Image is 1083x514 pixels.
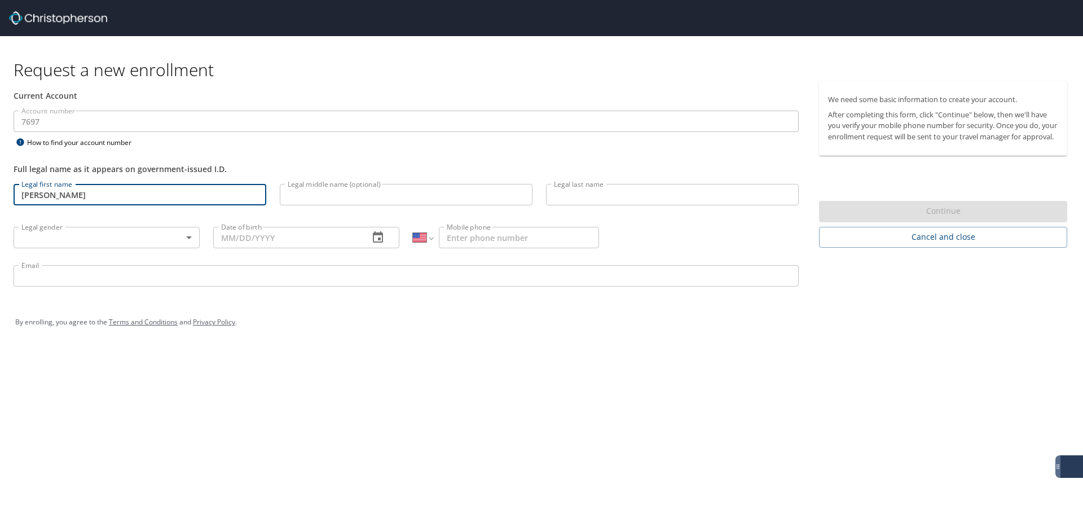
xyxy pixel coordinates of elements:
div: Current Account [14,90,799,102]
input: MM/DD/YYYY [213,227,360,248]
a: Privacy Policy [193,317,235,327]
input: Enter phone number [439,227,599,248]
p: We need some basic information to create your account. [828,94,1058,105]
button: Cancel and close [819,227,1067,248]
p: After completing this form, click "Continue" below, then we'll have you verify your mobile phone ... [828,109,1058,142]
div: ​ [14,227,200,248]
div: How to find your account number [14,135,155,150]
img: cbt logo [9,11,107,25]
span: Cancel and close [828,230,1058,244]
h1: Request a new enrollment [14,59,1076,81]
div: By enrolling, you agree to the and . [15,308,1068,336]
a: Terms and Conditions [109,317,178,327]
div: Full legal name as it appears on government-issued I.D. [14,163,799,175]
